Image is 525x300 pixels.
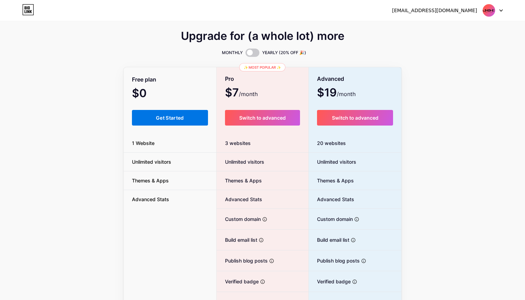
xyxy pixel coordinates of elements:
[156,115,184,121] span: Get Started
[217,278,259,285] span: Verified badge
[132,74,156,86] span: Free plan
[309,236,349,243] span: Build email list
[309,134,401,153] div: 20 websites
[225,73,234,85] span: Pro
[124,177,177,184] span: Themes & Apps
[482,4,495,17] img: jdechelonllc
[132,110,208,126] button: Get Started
[317,88,356,98] span: $19
[309,278,351,285] span: Verified badge
[124,158,180,165] span: Unlimited visitors
[317,110,393,126] button: Switch to advanced
[132,89,165,99] span: $0
[217,158,264,165] span: Unlimited visitors
[124,139,163,147] span: 1 Website
[309,158,356,165] span: Unlimited visitors
[317,73,344,85] span: Advanced
[225,88,258,98] span: $7
[337,90,356,98] span: /month
[124,196,177,203] span: Advanced Stats
[392,7,477,14] div: [EMAIL_ADDRESS][DOMAIN_NAME]
[309,196,354,203] span: Advanced Stats
[225,110,300,126] button: Switch to advanced
[181,32,344,40] span: Upgrade for (a whole lot) more
[309,257,360,264] span: Publish blog posts
[309,177,354,184] span: Themes & Apps
[217,215,261,223] span: Custom domain
[239,63,285,71] div: ✨ Most popular ✨
[217,134,309,153] div: 3 websites
[217,196,262,203] span: Advanced Stats
[222,49,243,56] span: MONTHLY
[217,257,268,264] span: Publish blog posts
[239,90,258,98] span: /month
[217,177,262,184] span: Themes & Apps
[332,115,378,121] span: Switch to advanced
[262,49,306,56] span: YEARLY (20% OFF 🎉)
[239,115,286,121] span: Switch to advanced
[309,215,353,223] span: Custom domain
[217,236,257,243] span: Build email list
